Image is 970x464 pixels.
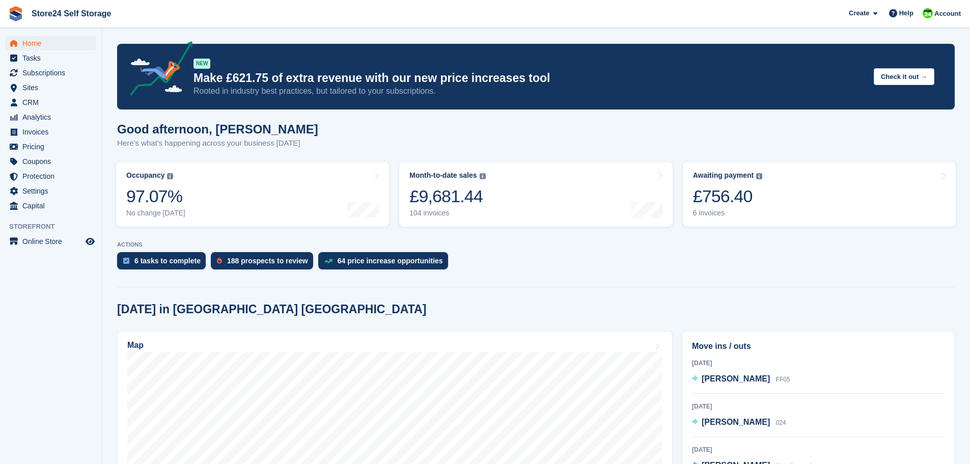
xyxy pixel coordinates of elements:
[117,241,955,248] p: ACTIONS
[899,8,913,18] span: Help
[756,173,762,179] img: icon-info-grey-7440780725fd019a000dd9b08b2336e03edf1995a4989e88bcd33f0948082b44.svg
[683,162,956,227] a: Awaiting payment £756.40 6 invoices
[22,140,84,154] span: Pricing
[217,258,222,264] img: prospect-51fa495bee0391a8d652442698ab0144808aea92771e9ea1ae160a38d050c398.svg
[849,8,869,18] span: Create
[22,95,84,110] span: CRM
[702,374,770,383] span: [PERSON_NAME]
[117,138,318,149] p: Here's what's happening across your business [DATE]
[318,252,453,275] a: 64 price increase opportunities
[409,209,485,217] div: 104 invoices
[923,8,933,18] img: Robert Sears
[693,186,763,207] div: £756.40
[193,71,866,86] p: Make £621.75 of extra revenue with our new price increases tool
[22,51,84,65] span: Tasks
[692,340,945,352] h2: Move ins / outs
[117,252,211,275] a: 6 tasks to complete
[5,140,96,154] a: menu
[5,66,96,80] a: menu
[5,154,96,169] a: menu
[22,154,84,169] span: Coupons
[692,402,945,411] div: [DATE]
[22,36,84,50] span: Home
[9,222,101,232] span: Storefront
[22,199,84,213] span: Capital
[692,445,945,454] div: [DATE]
[84,235,96,248] a: Preview store
[22,169,84,183] span: Protection
[127,341,144,350] h2: Map
[22,110,84,124] span: Analytics
[193,59,210,69] div: NEW
[126,171,164,180] div: Occupancy
[126,186,185,207] div: 97.07%
[692,359,945,368] div: [DATE]
[122,41,193,99] img: price-adjustments-announcement-icon-8257ccfd72463d97f412b2fc003d46551f7dbcb40ab6d574587a9cd5c0d94...
[5,36,96,50] a: menu
[5,95,96,110] a: menu
[480,173,486,179] img: icon-info-grey-7440780725fd019a000dd9b08b2336e03edf1995a4989e88bcd33f0948082b44.svg
[776,376,790,383] span: FF05
[776,419,786,426] span: 024
[409,171,477,180] div: Month-to-date sales
[117,303,426,316] h2: [DATE] in [GEOGRAPHIC_DATA] [GEOGRAPHIC_DATA]
[116,162,389,227] a: Occupancy 97.07% No change [DATE]
[22,125,84,139] span: Invoices
[5,184,96,198] a: menu
[692,416,786,429] a: [PERSON_NAME] 024
[167,173,173,179] img: icon-info-grey-7440780725fd019a000dd9b08b2336e03edf1995a4989e88bcd33f0948082b44.svg
[126,209,185,217] div: No change [DATE]
[338,257,443,265] div: 64 price increase opportunities
[22,234,84,249] span: Online Store
[123,258,129,264] img: task-75834270c22a3079a89374b754ae025e5fb1db73e45f91037f5363f120a921f8.svg
[227,257,308,265] div: 188 prospects to review
[693,209,763,217] div: 6 invoices
[324,259,332,263] img: price_increase_opportunities-93ffe204e8149a01c8c9dc8f82e8f89637d9d84a8eef4429ea346261dce0b2c0.svg
[702,418,770,426] span: [PERSON_NAME]
[399,162,672,227] a: Month-to-date sales £9,681.44 104 invoices
[409,186,485,207] div: £9,681.44
[27,5,116,22] a: Store24 Self Storage
[693,171,754,180] div: Awaiting payment
[8,6,23,21] img: stora-icon-8386f47178a22dfd0bd8f6a31ec36ba5ce8667c1dd55bd0f319d3a0aa187defe.svg
[5,80,96,95] a: menu
[134,257,201,265] div: 6 tasks to complete
[22,184,84,198] span: Settings
[211,252,318,275] a: 188 prospects to review
[5,110,96,124] a: menu
[5,199,96,213] a: menu
[22,80,84,95] span: Sites
[5,125,96,139] a: menu
[692,373,790,386] a: [PERSON_NAME] FF05
[5,169,96,183] a: menu
[117,122,318,136] h1: Good afternoon, [PERSON_NAME]
[22,66,84,80] span: Subscriptions
[193,86,866,97] p: Rooted in industry best practices, but tailored to your subscriptions.
[874,68,934,85] button: Check it out →
[5,51,96,65] a: menu
[5,234,96,249] a: menu
[934,9,961,19] span: Account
